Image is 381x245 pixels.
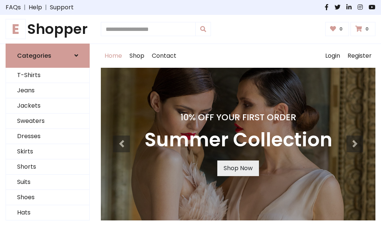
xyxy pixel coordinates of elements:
a: Support [50,3,74,12]
a: FAQs [6,3,21,12]
a: Suits [6,175,89,190]
a: Sweaters [6,114,89,129]
a: 0 [325,22,349,36]
span: 0 [337,26,345,32]
a: Categories [6,44,90,68]
span: 0 [364,26,371,32]
a: Jeans [6,83,89,98]
a: Help [29,3,42,12]
a: Hats [6,205,89,220]
a: Dresses [6,129,89,144]
span: E [6,19,26,39]
a: Skirts [6,144,89,159]
a: Shorts [6,159,89,175]
span: | [42,3,50,12]
a: Shop [126,44,148,68]
a: Register [344,44,375,68]
a: Login [321,44,344,68]
h4: 10% Off Your First Order [144,112,332,122]
h6: Categories [17,52,51,59]
a: EShopper [6,21,90,38]
a: Home [101,44,126,68]
a: Jackets [6,98,89,114]
a: Contact [148,44,180,68]
h1: Shopper [6,21,90,38]
a: Shop Now [217,160,259,176]
a: T-Shirts [6,68,89,83]
span: | [21,3,29,12]
a: Shoes [6,190,89,205]
a: 0 [350,22,375,36]
h3: Summer Collection [144,128,332,152]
